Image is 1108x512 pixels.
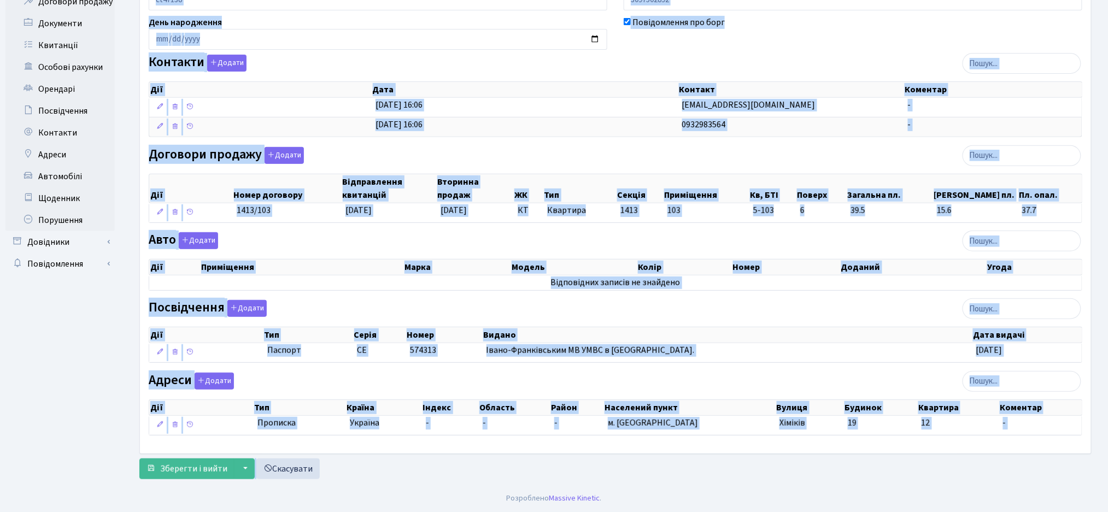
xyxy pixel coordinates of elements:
[237,204,271,216] span: 1413/103
[547,204,612,217] span: Квартира
[483,417,486,429] span: -
[486,344,695,356] span: Івано-Франківським МВ УМВС в [GEOGRAPHIC_DATA].
[904,82,1082,97] th: Коментар
[357,344,367,356] span: СЕ
[518,204,538,217] span: КТ
[663,174,749,203] th: Приміщення
[436,174,513,203] th: Вторинна продаж
[851,204,928,217] span: 39.5
[5,34,115,56] a: Квитанції
[149,327,263,343] th: Дії
[917,400,999,415] th: Квартира
[5,209,115,231] a: Порушення
[1018,174,1082,203] th: Пл. опал.
[999,400,1082,415] th: Коментар
[200,260,403,275] th: Приміщення
[840,260,987,275] th: Доданий
[406,327,482,343] th: Номер
[342,174,437,203] th: Відправлення квитанцій
[265,147,304,164] button: Договори продажу
[963,231,1081,251] input: Пошук...
[267,344,349,357] span: Паспорт
[345,204,372,216] span: [DATE]
[732,260,840,275] th: Номер
[149,373,234,390] label: Адреси
[637,260,732,275] th: Колір
[176,231,218,250] a: Додати
[149,300,267,317] label: Посвідчення
[403,260,510,275] th: Марка
[149,260,200,275] th: Дії
[257,417,296,429] span: Прописка
[682,119,726,131] span: 0932983564
[207,55,247,72] button: Контакти
[149,400,253,415] th: Дії
[350,417,417,429] span: Україна
[149,174,233,203] th: Дії
[796,174,846,203] th: Поверх
[963,371,1081,392] input: Пошук...
[233,174,342,203] th: Номер договору
[149,275,1082,290] td: Відповідних записів не знайдено
[149,232,218,249] label: Авто
[986,260,1082,275] th: Угода
[922,417,930,429] span: 12
[426,417,429,429] span: -
[667,204,681,216] span: 103
[372,82,678,97] th: Дата
[353,327,406,343] th: Серія
[482,327,972,343] th: Видано
[678,82,904,97] th: Контакт
[478,400,549,415] th: Область
[179,232,218,249] button: Авто
[776,400,844,415] th: Вулиця
[195,373,234,390] button: Адреси
[507,492,602,504] div: Розроблено .
[753,204,792,217] span: 5-103
[5,56,115,78] a: Особові рахунки
[972,327,1082,343] th: Дата видачі
[5,100,115,122] a: Посвідчення
[511,260,637,275] th: Модель
[847,174,933,203] th: Загальна пл.
[441,204,467,216] span: [DATE]
[262,145,304,164] a: Додати
[800,204,842,217] span: 6
[149,16,222,29] label: День народження
[149,147,304,164] label: Договори продажу
[908,119,911,131] span: -
[848,417,857,429] span: 19
[937,204,1013,217] span: 15.6
[5,122,115,144] a: Контакти
[1003,417,1006,429] span: -
[256,458,320,479] a: Скасувати
[5,13,115,34] a: Документи
[933,174,1018,203] th: [PERSON_NAME] пл.
[963,145,1081,166] input: Пошук...
[554,417,558,429] span: -
[549,492,600,504] a: Massive Kinetic
[1022,204,1077,217] span: 37.7
[5,78,115,100] a: Орендарі
[749,174,796,203] th: Кв, БТІ
[160,463,227,475] span: Зберегти і вийти
[422,400,479,415] th: Індекс
[139,458,235,479] button: Зберегти і вийти
[543,174,617,203] th: Тип
[976,344,1003,356] span: [DATE]
[603,400,775,415] th: Населений пункт
[149,82,372,97] th: Дії
[253,400,346,415] th: Тип
[227,300,267,317] button: Посвідчення
[632,16,725,29] label: Повідомлення про борг
[550,400,603,415] th: Район
[204,53,247,72] a: Додати
[225,298,267,317] a: Додати
[149,55,247,72] label: Контакти
[616,174,663,203] th: Секція
[5,187,115,209] a: Щоденник
[608,417,698,429] span: м. [GEOGRAPHIC_DATA]
[513,174,543,203] th: ЖК
[843,400,917,415] th: Будинок
[963,298,1081,319] input: Пошук...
